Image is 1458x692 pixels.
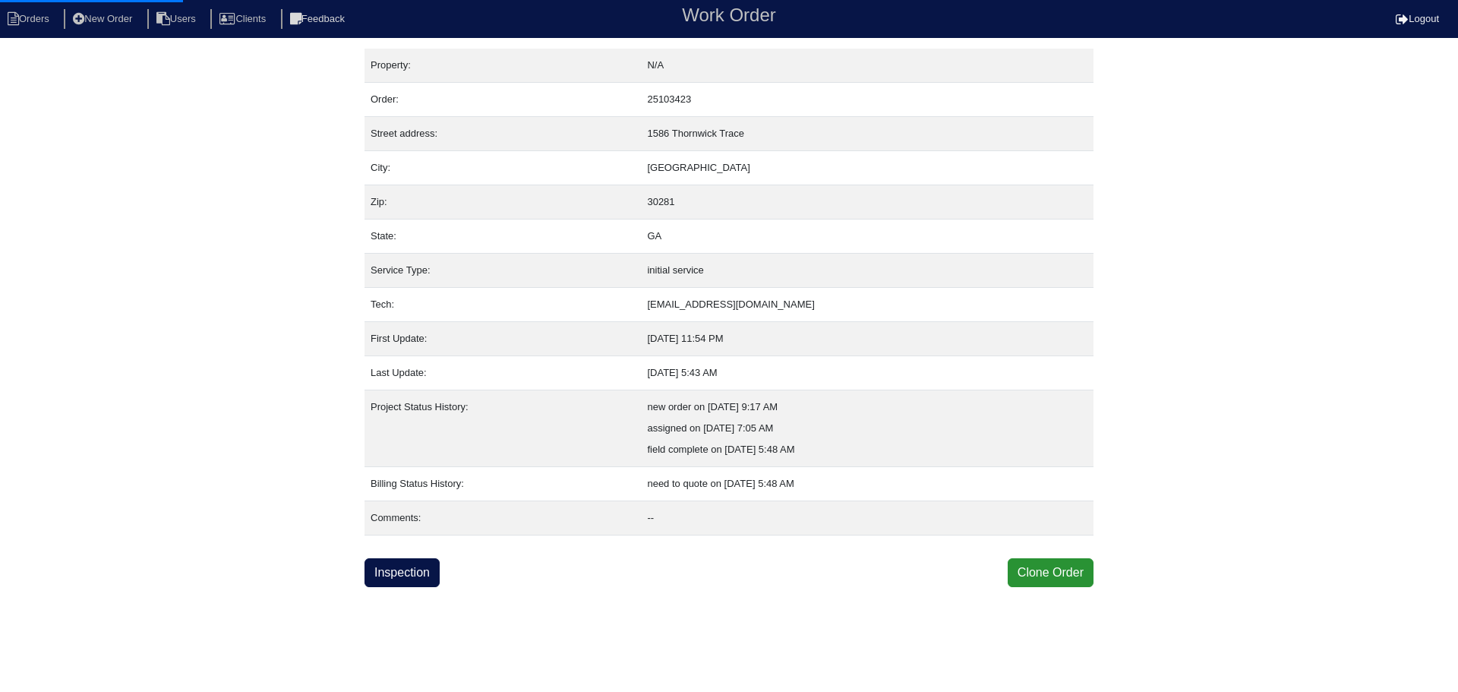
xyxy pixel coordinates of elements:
[147,13,208,24] a: Users
[364,117,641,151] td: Street address:
[364,254,641,288] td: Service Type:
[647,473,1087,495] div: need to quote on [DATE] 5:48 AM
[1008,558,1093,587] button: Clone Order
[641,83,1093,117] td: 25103423
[281,9,357,30] li: Feedback
[1396,13,1439,24] a: Logout
[641,49,1093,83] td: N/A
[364,83,641,117] td: Order:
[147,9,208,30] li: Users
[364,220,641,254] td: State:
[64,13,144,24] a: New Order
[364,467,641,501] td: Billing Status History:
[364,151,641,185] td: City:
[641,151,1093,185] td: [GEOGRAPHIC_DATA]
[641,220,1093,254] td: GA
[364,558,440,587] a: Inspection
[364,288,641,322] td: Tech:
[647,439,1087,460] div: field complete on [DATE] 5:48 AM
[210,9,278,30] li: Clients
[641,356,1093,390] td: [DATE] 5:43 AM
[210,13,278,24] a: Clients
[364,185,641,220] td: Zip:
[364,501,641,536] td: Comments:
[364,356,641,390] td: Last Update:
[647,418,1087,439] div: assigned on [DATE] 7:05 AM
[64,9,144,30] li: New Order
[641,117,1093,151] td: 1586 Thornwick Trace
[641,288,1093,322] td: [EMAIL_ADDRESS][DOMAIN_NAME]
[641,322,1093,356] td: [DATE] 11:54 PM
[647,397,1087,418] div: new order on [DATE] 9:17 AM
[364,49,641,83] td: Property:
[641,185,1093,220] td: 30281
[364,322,641,356] td: First Update:
[641,501,1093,536] td: --
[364,390,641,467] td: Project Status History:
[641,254,1093,288] td: initial service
